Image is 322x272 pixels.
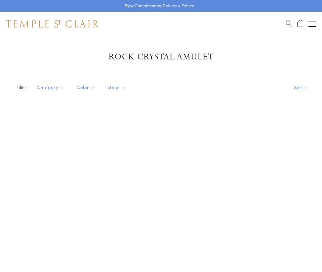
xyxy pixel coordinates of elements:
[104,84,131,91] span: Stone
[6,20,99,28] img: Temple St. Clair
[34,84,69,91] span: Category
[103,81,131,94] button: Stone
[297,20,303,28] a: Open Shopping Bag
[309,20,316,28] button: Open navigation
[32,81,69,94] button: Category
[286,20,292,28] a: Search
[15,51,307,62] h1: Rock Crystal Amulet
[125,3,194,9] p: Enjoy Complimentary Delivery & Returns
[74,84,100,91] span: Color
[72,81,100,94] button: Color
[280,78,322,97] button: Show sort by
